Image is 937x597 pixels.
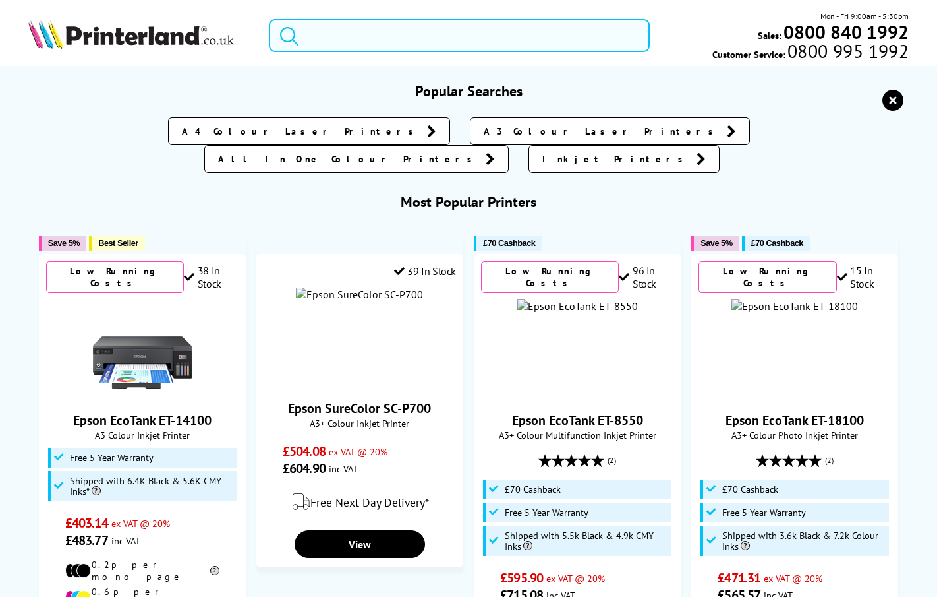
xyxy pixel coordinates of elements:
div: 39 In Stock [394,265,456,278]
img: Printerland Logo [28,20,234,49]
span: 0800 995 1992 [785,45,909,57]
span: ex VAT @ 20% [546,572,605,584]
div: 96 In Stock [619,264,673,290]
span: £483.77 [65,532,108,549]
a: A3 Colour Laser Printers [470,117,750,145]
span: A4 Colour Laser Printers [182,125,420,138]
span: inc VAT [111,534,140,547]
span: £471.31 [718,569,760,586]
img: Epson EcoTank ET-8550 [517,299,638,313]
span: inc VAT [329,462,358,475]
span: Free 5 Year Warranty [70,453,154,463]
span: Free 5 Year Warranty [722,507,806,518]
span: £403.14 [65,515,108,532]
img: Epson SureColor SC-P700 [296,288,423,301]
span: A3+ Colour Inkjet Printer [264,417,456,429]
span: A3 Colour Inkjet Printer [46,429,239,441]
span: Mon - Fri 9:00am - 5:30pm [820,10,909,22]
span: (2) [608,448,616,473]
span: Shipped with 6.4K Black & 5.6K CMY Inks* [70,476,233,497]
span: A3 Colour Laser Printers [484,125,720,138]
img: Epson EcoTank ET-18100 [731,299,858,313]
input: Search product or br [269,19,650,52]
button: Best Seller [89,236,145,251]
a: Inkjet Printers [528,145,720,173]
a: Epson EcoTank ET-8550 [512,412,643,429]
h3: Most Popular Printers [28,193,909,211]
span: £604.90 [283,460,326,477]
span: A3+ Colour Multifunction Inkjet Printer [481,429,673,441]
div: Low Running Costs [481,261,619,293]
div: Low Running Costs [698,261,836,293]
button: Save 5% [39,236,86,251]
span: All In One Colour Printers [218,152,479,166]
button: £70 Cashback [742,236,810,251]
a: Epson EcoTank ET-14100 [93,388,192,401]
a: Epson EcoTank ET-18100 [725,412,864,429]
div: 38 In Stock [184,264,239,290]
a: All In One Colour Printers [204,145,509,173]
span: Customer Service: [712,45,909,61]
a: Printerland Logo [28,20,253,51]
li: 0.2p per mono page [65,559,219,582]
span: (2) [825,448,834,473]
a: Epson EcoTank ET-14100 [73,412,212,429]
span: Sales: [758,29,781,42]
a: View [295,530,425,558]
div: Low Running Costs [46,261,184,293]
span: ex VAT @ 20% [329,445,387,458]
span: Inkjet Printers [542,152,690,166]
span: Save 5% [48,238,80,248]
div: 15 In Stock [837,264,892,290]
button: £70 Cashback [474,236,542,251]
span: ex VAT @ 20% [111,517,170,530]
span: Best Seller [98,238,138,248]
a: A4 Colour Laser Printers [168,117,450,145]
h3: Popular Searches [28,82,909,100]
span: Shipped with 3.6k Black & 7.2k Colour Inks [722,530,886,551]
a: Epson SureColor SC-P700 [288,400,431,417]
span: A3+ Colour Photo Inkjet Printer [698,429,891,441]
span: £595.90 [500,569,543,586]
span: £70 Cashback [751,238,803,248]
span: £504.08 [283,443,326,460]
span: Shipped with 5.5k Black & 4.9k CMY Inks [505,530,668,551]
span: Save 5% [700,238,732,248]
button: Save 5% [691,236,739,251]
span: ex VAT @ 20% [764,572,822,584]
b: 0800 840 1992 [783,20,909,44]
span: £70 Cashback [505,484,561,495]
span: £70 Cashback [483,238,535,248]
img: Epson EcoTank ET-14100 [93,299,192,398]
a: 0800 840 1992 [781,26,909,38]
span: £70 Cashback [722,484,778,495]
div: modal_delivery [264,484,456,520]
span: Free 5 Year Warranty [505,507,588,518]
